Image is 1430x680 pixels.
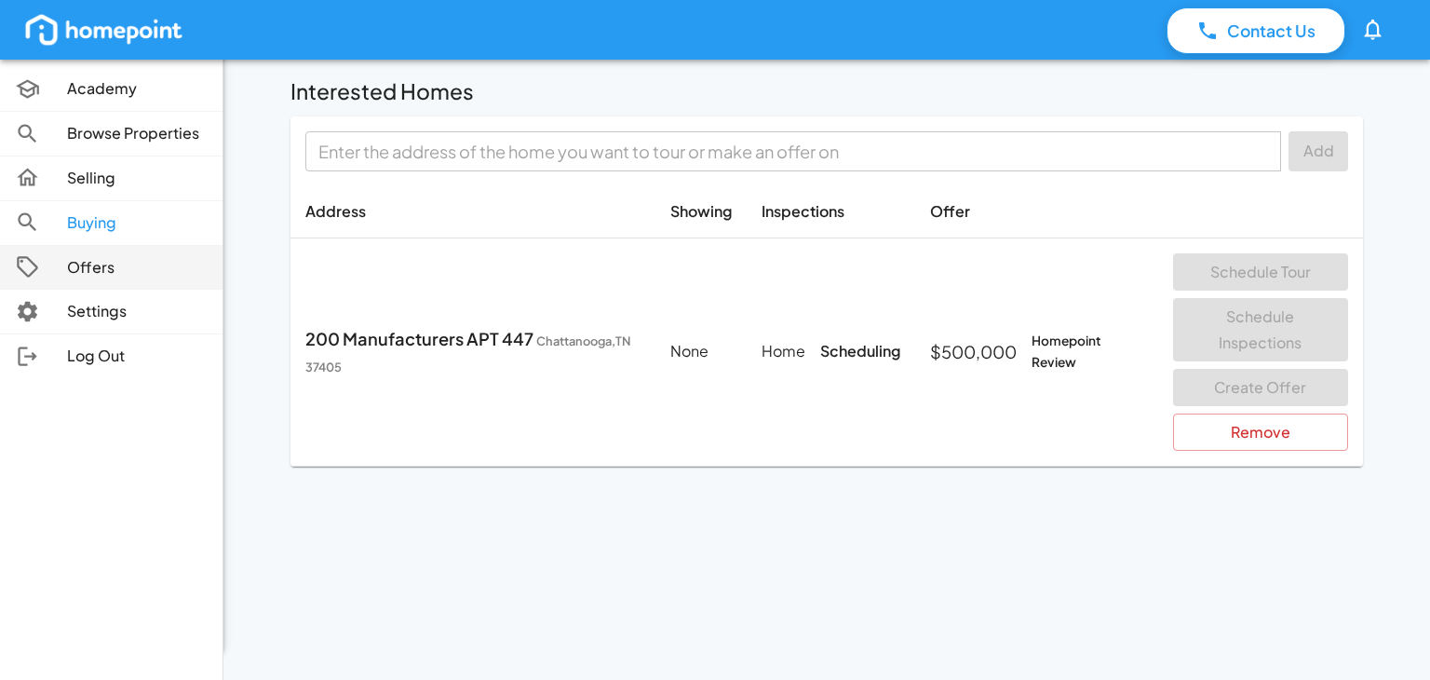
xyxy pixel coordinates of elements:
input: Enter the address of the home you want to tour or make an offer on [311,137,1273,166]
img: homepoint_logo_white.png [22,11,185,48]
p: Browse Properties [67,123,208,144]
p: None [670,341,732,362]
h6: Interested Homes [290,75,474,109]
p: Contact Us [1227,19,1315,43]
p: Buying [67,212,208,234]
p: Selling [67,168,208,189]
span: You have already created an offer for this home. [1173,369,1348,406]
p: Inspections [762,201,900,223]
p: Settings [67,301,208,322]
p: Academy [67,78,208,100]
span: Chattanooga , TN 37405 [305,333,630,374]
p: Showing [670,201,732,223]
p: Home [762,341,805,362]
p: $500,000 [930,339,1017,364]
p: Offers [67,257,208,279]
p: 200 Manufacturers APT 447 [305,326,641,377]
p: Log Out [67,346,208,367]
span: Homepoint Review [1032,331,1142,374]
p: Scheduling [820,341,900,362]
button: Remove [1173,414,1348,451]
p: Address [305,201,641,223]
p: Offer [930,201,1142,223]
